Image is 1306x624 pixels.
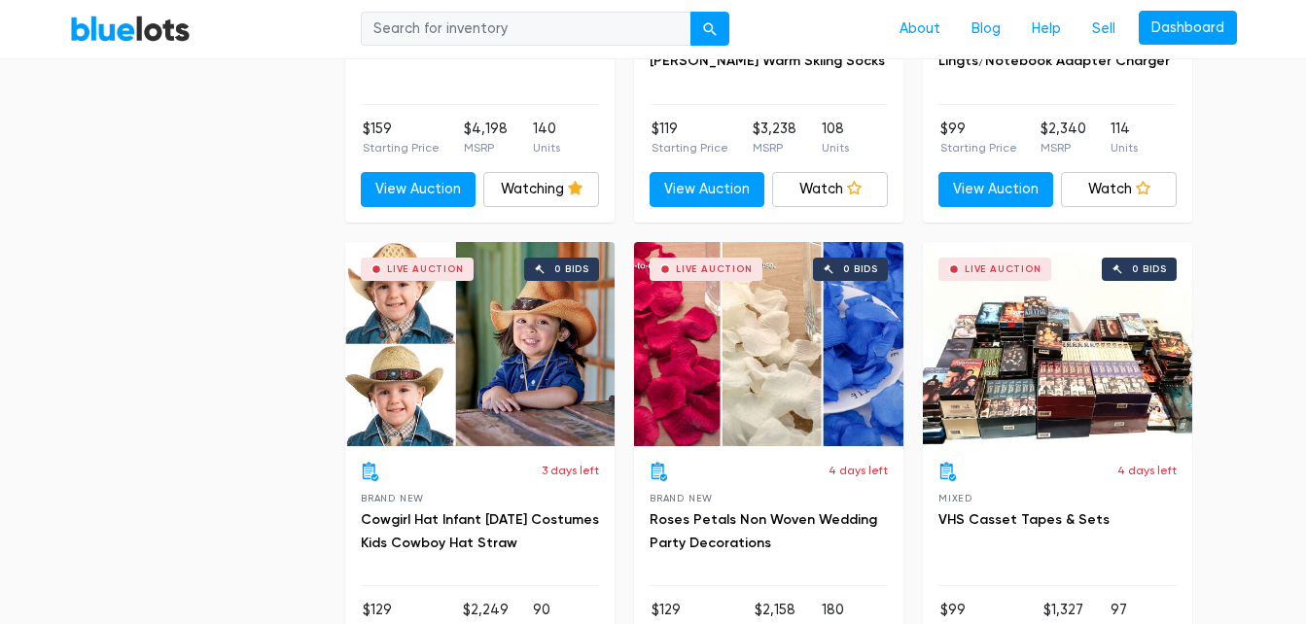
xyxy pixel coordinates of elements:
[1139,11,1237,46] a: Dashboard
[1061,172,1177,207] a: Watch
[753,139,796,156] p: MSRP
[345,242,615,446] a: Live Auction 0 bids
[533,139,560,156] p: Units
[822,139,849,156] p: Units
[938,511,1110,528] a: VHS Casset Tapes & Sets
[940,119,1017,157] li: $99
[361,493,424,503] span: Brand New
[533,119,560,157] li: 140
[650,172,765,207] a: View Auction
[363,139,440,156] p: Starting Price
[652,139,728,156] p: Starting Price
[940,139,1017,156] p: Starting Price
[1077,11,1131,48] a: Sell
[923,242,1192,446] a: Live Auction 0 bids
[634,242,903,446] a: Live Auction 0 bids
[753,119,796,157] li: $3,238
[938,172,1054,207] a: View Auction
[965,264,1041,274] div: Live Auction
[938,493,972,503] span: Mixed
[843,264,878,274] div: 0 bids
[1041,119,1086,157] li: $2,340
[361,172,477,207] a: View Auction
[822,119,849,157] li: 108
[676,264,753,274] div: Live Auction
[956,11,1016,48] a: Blog
[387,264,464,274] div: Live Auction
[1117,462,1177,479] p: 4 days left
[829,462,888,479] p: 4 days left
[650,493,713,503] span: Brand New
[464,139,508,156] p: MSRP
[1016,11,1077,48] a: Help
[361,511,599,551] a: Cowgirl Hat Infant [DATE] Costumes Kids Cowboy Hat Straw
[1111,139,1138,156] p: Units
[650,511,877,551] a: Roses Petals Non Woven Wedding Party Decorations
[554,264,589,274] div: 0 bids
[361,12,691,47] input: Search for inventory
[1132,264,1167,274] div: 0 bids
[363,119,440,157] li: $159
[483,172,599,207] a: Watching
[1111,119,1138,157] li: 114
[542,462,599,479] p: 3 days left
[652,119,728,157] li: $119
[464,119,508,157] li: $4,198
[772,172,888,207] a: Watch
[70,15,191,43] a: BlueLots
[1041,139,1086,156] p: MSRP
[884,11,956,48] a: About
